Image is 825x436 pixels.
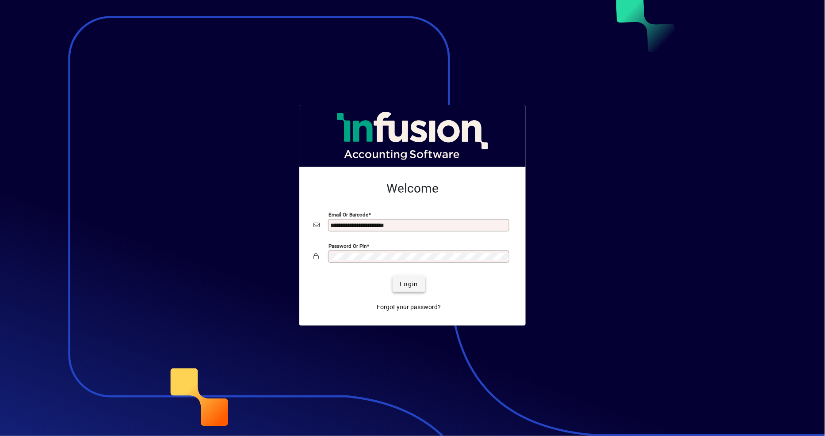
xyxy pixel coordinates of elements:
[313,181,512,196] h2: Welcome
[328,212,368,218] mat-label: Email or Barcode
[400,280,418,289] span: Login
[374,299,445,315] a: Forgot your password?
[377,303,441,312] span: Forgot your password?
[393,276,425,292] button: Login
[328,243,367,249] mat-label: Password or Pin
